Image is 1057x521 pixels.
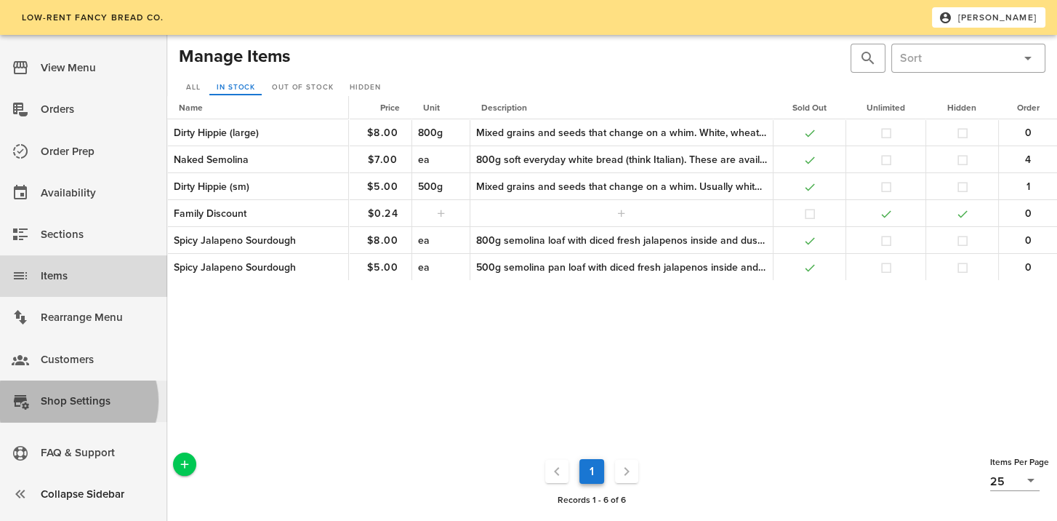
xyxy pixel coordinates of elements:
span: All [185,83,201,92]
div: 25 [990,472,1040,490]
span: Hidden [947,103,976,113]
span: [PERSON_NAME] [941,11,1037,24]
span: $7.00 [359,154,406,166]
div: Orders [41,98,156,122]
span: In Stock [216,83,255,92]
div: Dirty Hippie (large) [174,125,342,140]
span: 0 [1005,127,1051,139]
button: $5.00 [359,254,406,280]
div: Order Prep [41,140,156,164]
a: Out of Stock [265,81,339,95]
nav: Pagination Navigation [199,456,984,488]
button: 0 [1005,227,1051,253]
div: Mixed grains and seeds that change on a whim. White, wheat, and rye flour; rolled oats, rye, whea... [476,125,767,140]
th: Price [339,96,411,119]
span: Description [481,103,527,113]
button: Add a New Record [173,453,196,476]
button: 0 [1005,254,1051,280]
div: Naked Semolina [174,152,342,167]
div: Customers [41,348,156,372]
span: $8.00 [359,234,406,247]
div: Dirty Hippie (sm) [174,179,342,194]
span: Name [179,103,203,113]
div: 500g semolina pan loaf with diced fresh jalapenos inside and dusted with Cajun campfire seasoning... [476,260,767,275]
div: Family Discount [174,206,342,221]
a: Hidden [342,81,387,95]
span: low-rent fancy bread co. [20,12,164,23]
span: 0 [1005,207,1051,220]
button: $8.00 [359,227,406,253]
div: Spicy Jalapeno Sourdough [174,260,342,275]
th: Unlimited [845,96,925,119]
div: Mixed grains and seeds that change on a whim. Usually white, wheat, and rye flour; rolled oats, r... [476,179,767,194]
div: Shop Settings [41,389,156,413]
div: 800g semolina loaf with diced fresh jalapenos inside and dusted with Cajun campfire seasoning. Sp... [476,233,767,248]
span: 0 [1005,261,1051,274]
span: Unit [423,103,440,113]
button: 4 [1005,146,1051,172]
div: ea [418,260,464,275]
button: $8.00 [359,119,406,146]
th: Name [167,96,349,119]
th: Description [470,96,773,119]
button: 1 [1005,173,1051,199]
input: Sort [900,47,1013,70]
a: All [179,81,206,95]
div: Records 1 - 6 of 6 [196,490,987,509]
button: 0 [1005,200,1051,226]
a: low-rent fancy bread co. [12,7,173,28]
span: Hidden [349,83,380,92]
div: Availability [41,181,156,205]
div: Sections [41,223,156,247]
span: Unlimited [867,103,905,113]
span: Sold Out [792,103,827,113]
div: Rearrange Menu [41,306,156,330]
span: Order [1017,103,1040,113]
th: Hidden [925,96,998,119]
span: Out of Stock [271,83,334,92]
span: 4 [1005,154,1051,166]
span: Items Per Page [990,457,1049,467]
h2: Manage Items [179,44,290,70]
th: Sold Out [773,96,845,119]
div: Items [41,264,156,288]
button: $0.24 [359,200,406,226]
div: ea [418,233,464,248]
span: $0.24 [359,207,406,220]
button: $7.00 [359,146,406,172]
span: 1 [1005,180,1051,193]
button: [PERSON_NAME] [932,7,1045,28]
a: In Stock [209,81,262,95]
span: $5.00 [359,180,406,193]
div: 25 [990,475,1005,488]
span: $8.00 [359,127,406,139]
div: 500g [418,179,464,194]
div: Hit Enter to search [851,44,885,73]
div: 800g [418,125,464,140]
div: ea [418,152,464,167]
button: 0 [1005,119,1051,146]
div: 800g soft everyday white bread (think Italian). These are available *most* Tuesdays. [476,152,767,167]
button: prepend icon [859,49,877,67]
div: Spicy Jalapeno Sourdough [174,233,342,248]
span: 0 [1005,234,1051,247]
span: Price [380,103,400,113]
div: View Menu [41,56,156,80]
th: Unit [411,96,470,119]
button: Current Page, Page 1 [579,459,604,484]
div: Collapse Sidebar [41,482,156,506]
button: $5.00 [359,173,406,199]
div: FAQ & Support [41,441,156,465]
span: $5.00 [359,261,406,274]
